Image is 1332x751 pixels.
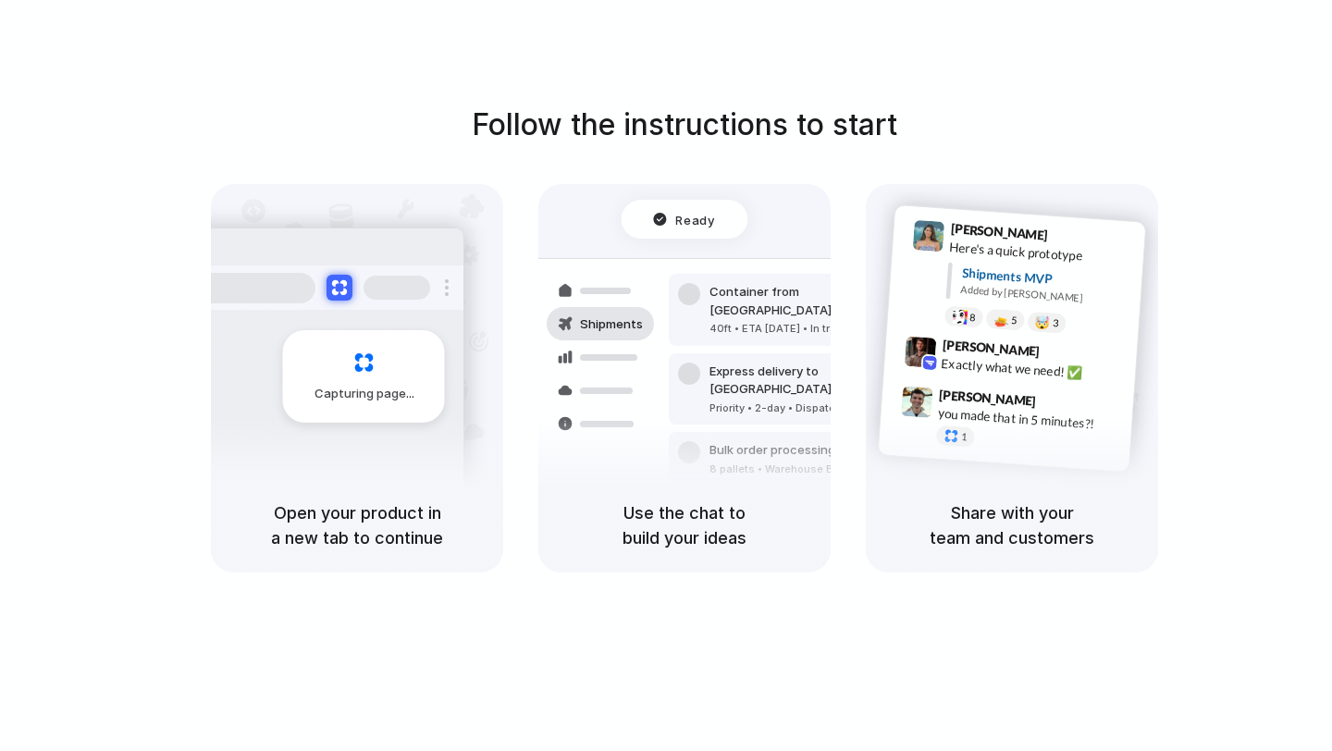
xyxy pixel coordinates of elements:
span: [PERSON_NAME] [950,218,1048,245]
div: Exactly what we need! ✅ [941,354,1126,386]
span: [PERSON_NAME] [939,385,1037,412]
h5: Share with your team and customers [888,500,1136,550]
span: [PERSON_NAME] [942,335,1040,362]
div: Container from [GEOGRAPHIC_DATA] [709,283,909,319]
div: 🤯 [1035,316,1051,330]
h5: Use the chat to build your ideas [561,500,808,550]
span: 9:42 AM [1045,344,1083,366]
h5: Open your product in a new tab to continue [233,500,481,550]
div: you made that in 5 minutes?! [937,404,1122,436]
span: 9:41 AM [1054,228,1091,250]
div: 40ft • ETA [DATE] • In transit [709,321,909,337]
div: Express delivery to [GEOGRAPHIC_DATA] [709,363,909,399]
div: Bulk order processing [709,441,882,460]
span: 5 [1011,315,1017,326]
div: 8 pallets • Warehouse B • Packed [709,462,882,477]
span: Shipments [580,315,643,334]
span: 8 [969,313,976,323]
span: Ready [676,210,715,228]
span: Capturing page [314,385,417,403]
div: Added by [PERSON_NAME] [960,282,1130,309]
span: 9:47 AM [1042,394,1079,416]
div: Priority • 2-day • Dispatched [709,400,909,416]
div: Shipments MVP [961,264,1132,294]
h1: Follow the instructions to start [472,103,897,147]
span: 1 [961,432,968,442]
span: 3 [1053,318,1059,328]
div: Here's a quick prototype [949,238,1134,269]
